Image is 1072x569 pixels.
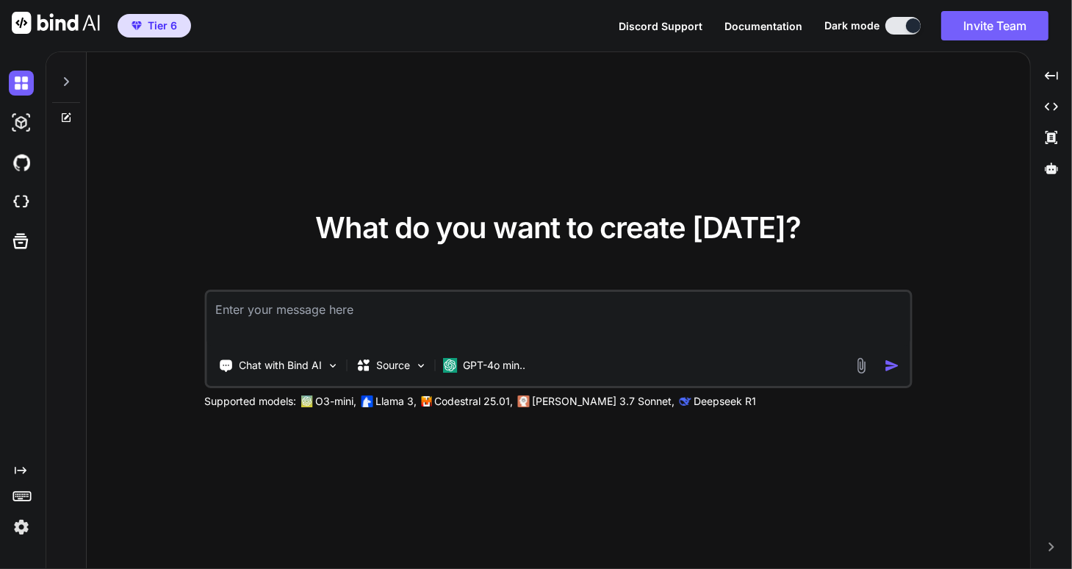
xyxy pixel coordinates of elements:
[118,14,191,37] button: premiumTier 6
[941,11,1048,40] button: Invite Team
[315,210,801,246] span: What do you want to create [DATE]?
[421,396,431,407] img: Mistral-AI
[824,18,879,33] span: Dark mode
[148,18,177,33] span: Tier 6
[9,150,34,175] img: githubDark
[204,394,296,409] p: Supported models:
[361,396,373,407] img: Llama2
[9,110,34,135] img: darkAi-studio
[9,190,34,215] img: cloudideIcon
[375,394,417,409] p: Llama 3,
[724,18,802,34] button: Documentation
[619,20,702,32] span: Discord Support
[239,358,322,373] p: Chat with Bind AI
[852,357,869,374] img: attachment
[414,359,427,372] img: Pick Models
[619,18,702,34] button: Discord Support
[679,396,691,407] img: claude
[694,394,756,409] p: Deepseek R1
[9,515,34,540] img: settings
[532,394,675,409] p: [PERSON_NAME] 3.7 Sonnet,
[301,396,312,407] img: GPT-4
[434,394,513,409] p: Codestral 25.01,
[517,396,529,407] img: claude
[12,12,100,34] img: Bind AI
[376,358,410,373] p: Source
[442,358,457,373] img: GPT-4o mini
[9,71,34,96] img: darkChat
[132,21,142,30] img: premium
[884,358,899,373] img: icon
[724,20,802,32] span: Documentation
[326,359,339,372] img: Pick Tools
[463,358,525,373] p: GPT-4o min..
[315,394,356,409] p: O3-mini,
